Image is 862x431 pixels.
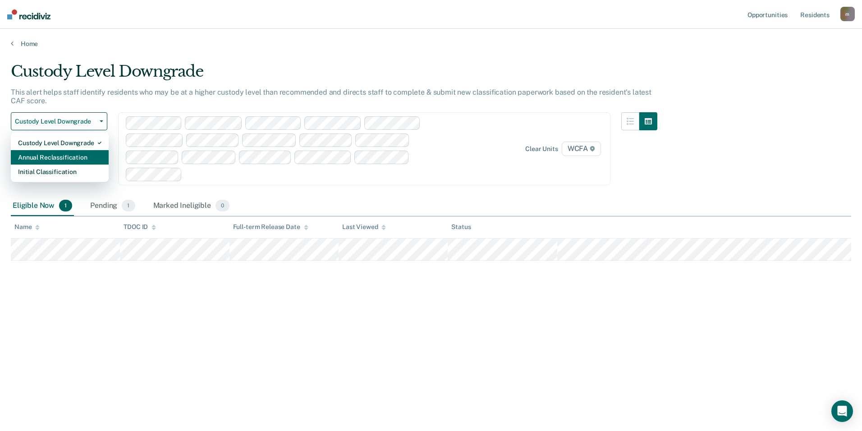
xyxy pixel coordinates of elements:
[59,200,72,211] span: 1
[124,223,156,231] div: TDOC ID
[11,62,657,88] div: Custody Level Downgrade
[233,223,308,231] div: Full-term Release Date
[840,7,855,21] button: m
[11,40,851,48] a: Home
[562,142,601,156] span: WCFA
[342,223,386,231] div: Last Viewed
[451,223,471,231] div: Status
[151,196,232,216] div: Marked Ineligible0
[831,400,853,422] div: Open Intercom Messenger
[11,88,651,105] p: This alert helps staff identify residents who may be at a higher custody level than recommended a...
[122,200,135,211] span: 1
[15,118,96,125] span: Custody Level Downgrade
[11,112,107,130] button: Custody Level Downgrade
[11,196,74,216] div: Eligible Now1
[18,165,101,179] div: Initial Classification
[215,200,229,211] span: 0
[525,145,558,153] div: Clear units
[88,196,137,216] div: Pending1
[18,136,101,150] div: Custody Level Downgrade
[7,9,50,19] img: Recidiviz
[18,150,101,165] div: Annual Reclassification
[14,223,40,231] div: Name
